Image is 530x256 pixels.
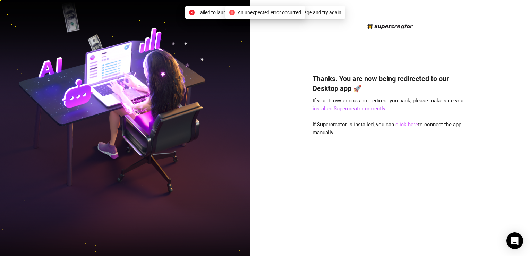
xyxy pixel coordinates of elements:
[189,10,195,15] span: close-circle
[313,97,463,112] span: If your browser does not redirect you back, please make sure you .
[395,121,418,128] a: click here
[229,10,235,15] span: close-circle
[313,74,467,93] h4: Thanks. You are now being redirected to our Desktop app 🚀
[367,23,413,29] img: logo-BBDzfeDw.svg
[506,232,523,249] div: Open Intercom Messenger
[238,9,301,16] span: An unexpected error occurred
[313,105,385,112] a: installed Supercreator correctly
[197,9,341,16] span: Failed to launch desktop app. Please refresh the page and try again
[313,121,461,136] span: If Supercreator is installed, you can to connect the app manually.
